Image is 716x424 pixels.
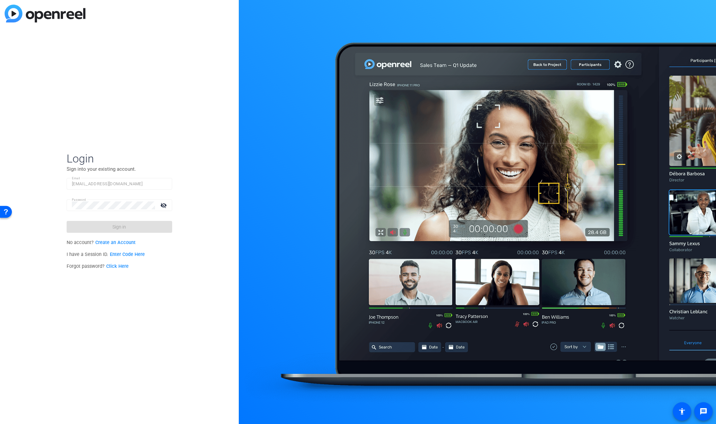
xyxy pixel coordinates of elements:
mat-icon: message [700,407,707,415]
a: Create an Account [95,240,136,245]
span: I have a Session ID. [67,252,145,257]
img: blue-gradient.svg [5,5,85,22]
p: Sign into your existing account. [67,165,172,173]
span: No account? [67,240,136,245]
span: Forgot password? [67,264,129,269]
mat-label: Password [72,198,86,201]
mat-label: Email [72,176,80,180]
span: Login [67,152,172,165]
a: Enter Code Here [110,252,145,257]
mat-icon: accessibility [678,407,686,415]
a: Click Here [106,264,129,269]
input: Enter Email Address [72,180,167,188]
mat-icon: visibility_off [156,200,172,210]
